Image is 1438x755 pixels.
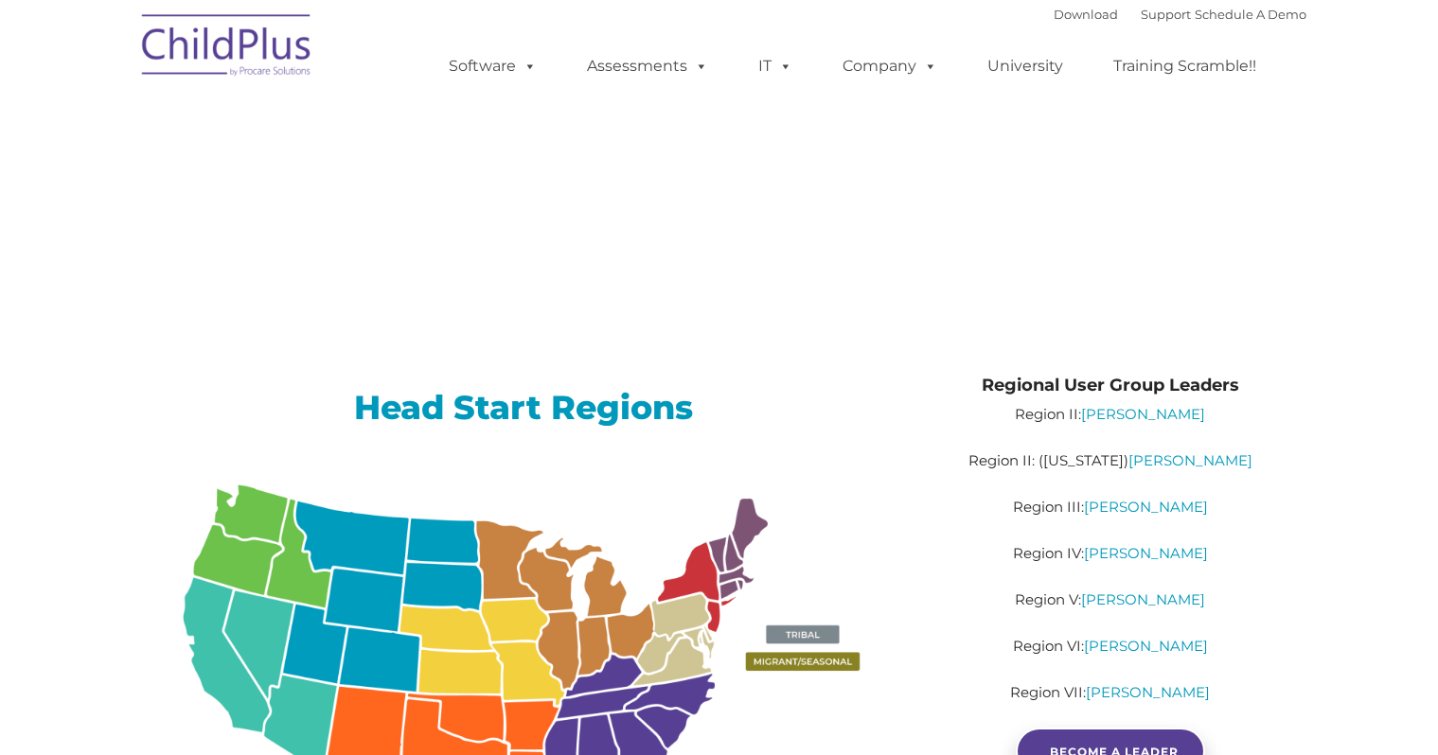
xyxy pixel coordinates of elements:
a: [PERSON_NAME] [1084,498,1208,516]
p: Region II: [929,403,1291,426]
p: Region IV: [929,542,1291,565]
a: Schedule A Demo [1195,7,1306,22]
a: Training Scramble!! [1094,47,1275,85]
a: Assessments [568,47,727,85]
a: IT [739,47,811,85]
h4: Regional User Group Leaders [929,372,1291,398]
a: [PERSON_NAME] [1086,683,1210,701]
p: Region III: [929,496,1291,518]
font: | [1054,7,1306,22]
a: University [968,47,1082,85]
a: [PERSON_NAME] [1081,590,1205,608]
a: Software [430,47,556,85]
a: Download [1054,7,1118,22]
p: Region II: ([US_STATE]) [929,449,1291,472]
p: Region VII: [929,681,1291,704]
a: [PERSON_NAME] [1084,544,1208,562]
h2: Head Start Regions [147,386,901,429]
a: Support [1141,7,1191,22]
a: [PERSON_NAME] [1081,405,1205,423]
p: Region V: [929,588,1291,611]
a: Company [824,47,956,85]
img: ChildPlus by Procare Solutions [133,1,322,96]
p: Region VI: [929,635,1291,658]
a: [PERSON_NAME] [1128,451,1252,469]
a: [PERSON_NAME] [1084,637,1208,655]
